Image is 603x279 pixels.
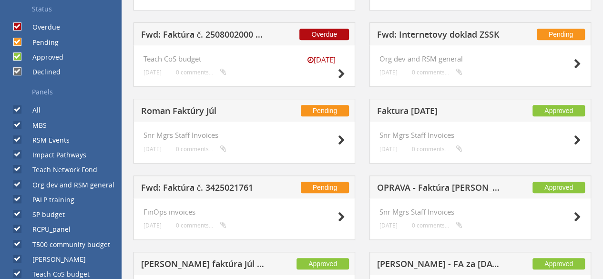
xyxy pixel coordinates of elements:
[23,105,41,115] label: All
[7,84,122,100] a: Panels
[532,105,585,116] span: Approved
[377,183,501,195] h5: OPRAVA - Faktúra [PERSON_NAME] - [DATE]
[143,222,162,229] small: [DATE]
[379,222,398,229] small: [DATE]
[379,55,581,63] h4: Org dev and RSM general
[7,1,122,17] a: Status
[23,67,61,77] label: Declined
[23,38,59,47] label: Pending
[141,183,265,195] h5: Fwd: Faktúra č. 3425021761
[377,30,501,42] h5: Fwd: Internetovy doklad ZSSK
[141,106,265,118] h5: Roman Faktúry Júl
[176,69,226,76] small: 0 comments...
[297,55,345,65] small: [DATE]
[23,180,114,190] label: Org dev and RSM general
[296,258,349,269] span: Approved
[23,210,65,219] label: SP budget
[143,69,162,76] small: [DATE]
[23,121,47,130] label: MBS
[176,222,226,229] small: 0 comments...
[23,150,86,160] label: Impact Pathways
[379,208,581,216] h4: Snr Mgrs Staff Invoices
[537,29,585,40] span: Pending
[23,255,86,264] label: [PERSON_NAME]
[412,222,462,229] small: 0 comments...
[379,131,581,139] h4: Snr Mgrs Staff Invoices
[23,195,74,205] label: PALP training
[412,145,462,153] small: 0 comments...
[532,182,585,193] span: Approved
[23,225,71,234] label: RCPU_panel
[412,69,462,76] small: 0 comments...
[141,259,265,271] h5: [PERSON_NAME] faktúra júl - oprava
[143,55,345,63] h4: Teach CoS budget
[23,22,60,32] label: Overdue
[532,258,585,269] span: Approved
[143,145,162,153] small: [DATE]
[301,105,349,116] span: Pending
[377,259,501,271] h5: [PERSON_NAME] - FA za [DATE]
[176,145,226,153] small: 0 comments...
[379,145,398,153] small: [DATE]
[143,208,345,216] h4: FinOps invoices
[23,135,70,145] label: RSM Events
[379,69,398,76] small: [DATE]
[377,106,501,118] h5: Faktura [DATE]
[23,269,90,279] label: Teach CoS budget
[143,131,345,139] h4: Snr Mgrs Staff Invoices
[23,165,97,175] label: Teach Network Fond
[301,182,349,193] span: Pending
[141,30,265,42] h5: Fwd: Faktúra č. 2508002000 | MultiSport
[23,52,63,62] label: Approved
[299,29,349,40] span: Overdue
[23,240,110,249] label: T500 community budget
